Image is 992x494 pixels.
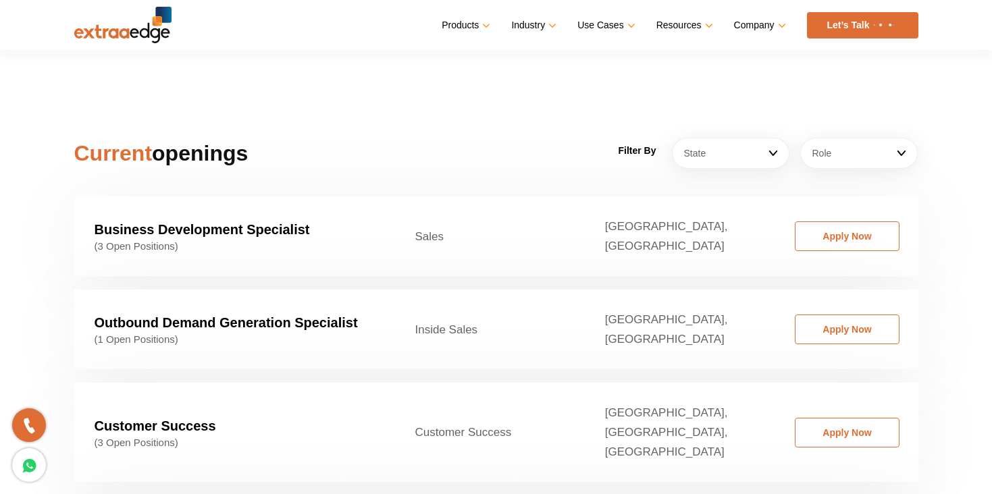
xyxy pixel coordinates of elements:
span: (1 Open Positions) [95,333,375,346]
a: Role [800,138,918,169]
span: (3 Open Positions) [95,240,375,252]
a: Products [442,16,488,35]
td: [GEOGRAPHIC_DATA], [GEOGRAPHIC_DATA], [GEOGRAPHIC_DATA] [585,383,775,482]
td: [GEOGRAPHIC_DATA], [GEOGRAPHIC_DATA] [585,196,775,276]
td: Customer Success [395,383,585,482]
a: Resources [656,16,710,35]
a: Company [734,16,783,35]
strong: Customer Success [95,418,216,433]
a: Let’s Talk [807,12,918,38]
td: Sales [395,196,585,276]
span: Current [74,141,153,165]
a: Industry [511,16,554,35]
a: Apply Now [795,221,899,251]
strong: Business Development Specialist [95,222,310,237]
td: [GEOGRAPHIC_DATA], [GEOGRAPHIC_DATA] [585,290,775,369]
a: Apply Now [795,314,899,344]
label: Filter By [618,141,656,161]
h2: openings [74,137,342,169]
a: Apply Now [795,418,899,447]
strong: Outbound Demand Generation Specialist [95,315,358,330]
td: Inside Sales [395,290,585,369]
a: State [672,138,789,169]
a: Use Cases [577,16,632,35]
span: (3 Open Positions) [95,437,375,449]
